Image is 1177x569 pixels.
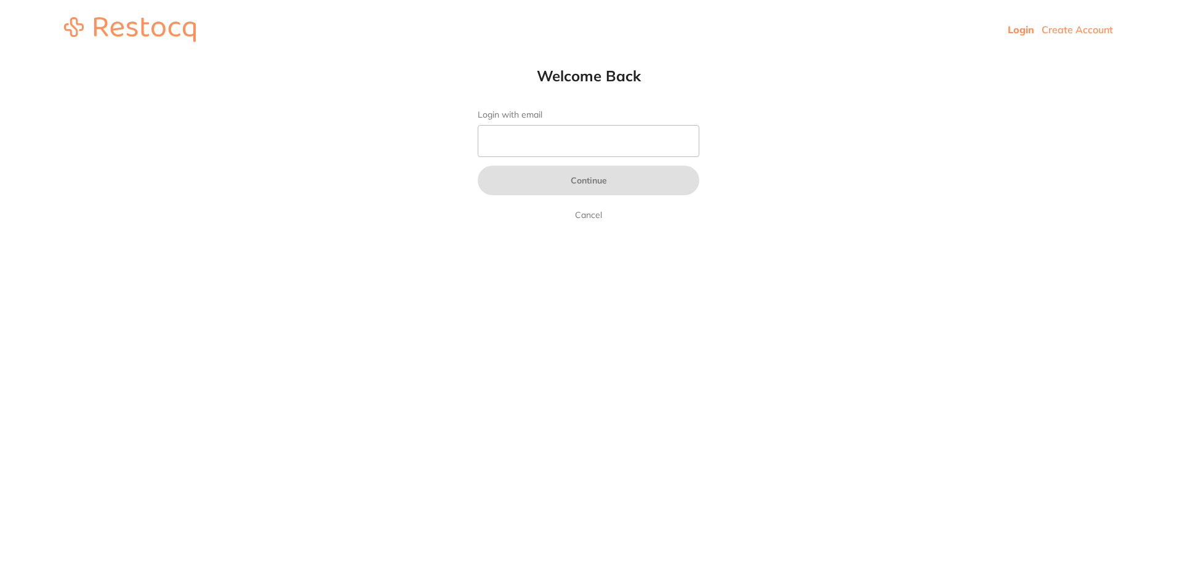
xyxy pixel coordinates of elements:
[453,67,724,85] h1: Welcome Back
[572,208,605,222] a: Cancel
[478,110,699,120] label: Login with email
[64,17,196,42] img: restocq_logo.svg
[478,166,699,195] button: Continue
[1008,23,1034,36] a: Login
[1042,23,1113,36] a: Create Account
